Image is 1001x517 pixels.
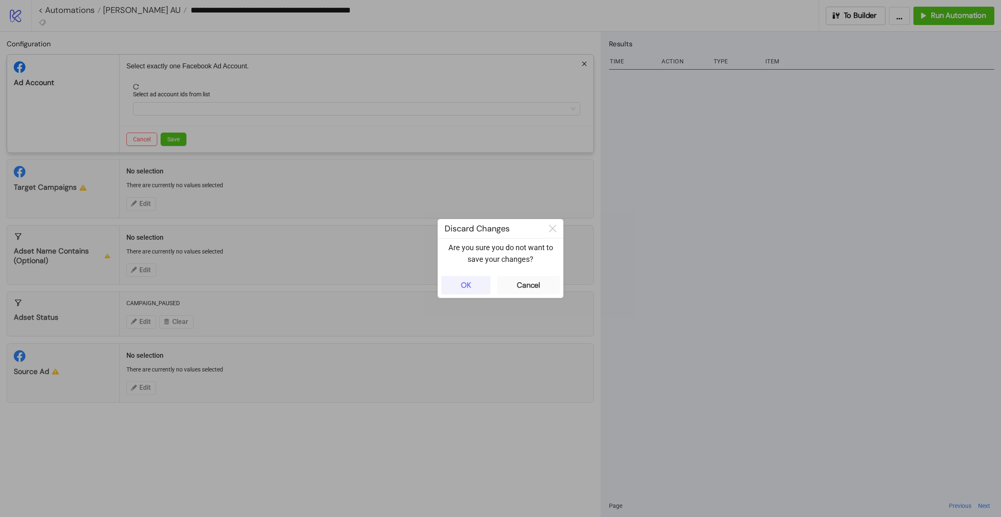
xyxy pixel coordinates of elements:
[497,276,560,294] button: Cancel
[461,281,471,290] div: OK
[517,281,540,290] div: Cancel
[441,276,490,294] button: OK
[438,219,542,238] div: Discard Changes
[445,242,556,266] p: Are you sure you do not want to save your changes?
